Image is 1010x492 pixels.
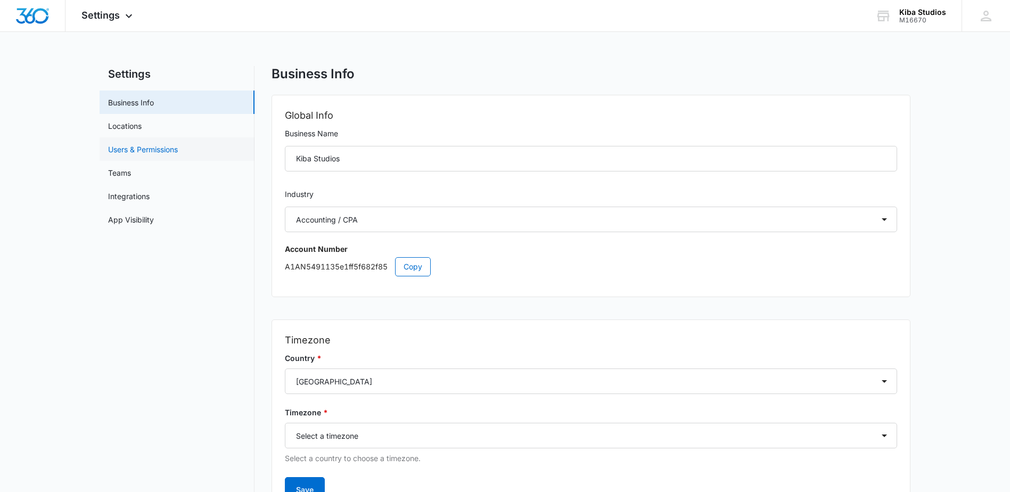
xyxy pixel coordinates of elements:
[108,167,131,178] a: Teams
[272,66,355,82] h1: Business Info
[285,244,348,253] strong: Account Number
[899,17,946,24] div: account id
[108,97,154,108] a: Business Info
[285,108,897,123] h2: Global Info
[108,191,150,202] a: Integrations
[285,407,897,419] label: Timezone
[395,257,431,276] button: Copy
[404,261,422,273] span: Copy
[285,352,897,364] label: Country
[108,144,178,155] a: Users & Permissions
[81,10,120,21] span: Settings
[285,453,897,464] p: Select a country to choose a timezone.
[285,188,897,200] label: Industry
[285,333,897,348] h2: Timezone
[100,66,254,82] h2: Settings
[108,120,142,132] a: Locations
[899,8,946,17] div: account name
[285,257,897,276] p: A1AN5491135e1ff5f682f85
[108,214,154,225] a: App Visibility
[285,128,897,140] label: Business Name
